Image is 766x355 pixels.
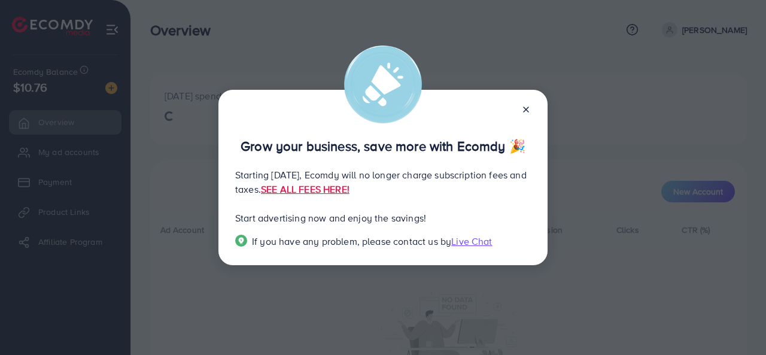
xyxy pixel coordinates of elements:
span: If you have any problem, please contact us by [252,235,451,248]
p: Start advertising now and enjoy the savings! [235,211,531,225]
p: Starting [DATE], Ecomdy will no longer charge subscription fees and taxes. [235,168,531,196]
span: Live Chat [451,235,492,248]
img: alert [344,45,422,123]
img: Popup guide [235,235,247,247]
a: SEE ALL FEES HERE! [261,183,349,196]
p: Grow your business, save more with Ecomdy 🎉 [235,139,531,153]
